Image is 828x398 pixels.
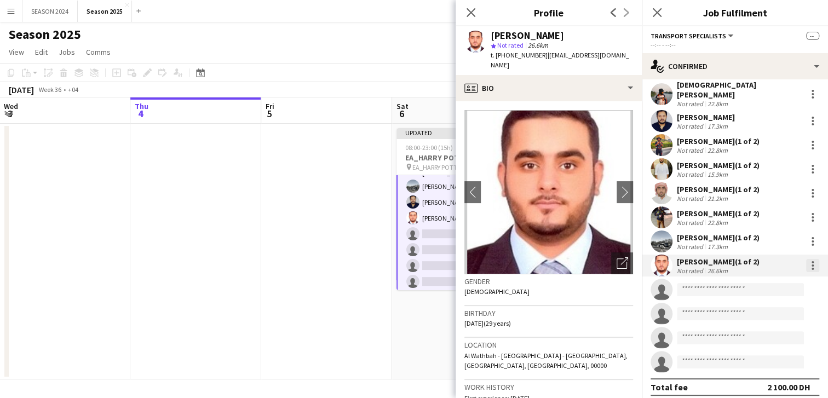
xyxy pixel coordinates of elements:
span: View [9,47,24,57]
div: 22.8km [705,146,730,154]
h3: Work history [464,382,633,392]
div: 26.6km [705,267,730,275]
span: Comms [86,47,111,57]
img: Crew avatar or photo [464,110,633,274]
div: Bio [456,75,642,101]
div: [DATE] [9,84,34,95]
h3: Job Fulfilment [642,5,828,20]
span: 5 [264,107,274,120]
div: [PERSON_NAME] (1 of 2) [677,160,760,170]
div: +04 [68,85,78,94]
div: Not rated [677,170,705,178]
app-job-card: Updated08:00-23:00 (15h)14/18EA_HARRY POTTER EA_HARRY POTTER3 Roles[PERSON_NAME][PERSON_NAME] [PE... [396,128,519,290]
span: Fri [266,101,274,111]
div: Not rated [677,100,705,108]
span: EA_HARRY POTTER [412,163,464,171]
span: [DEMOGRAPHIC_DATA] [464,287,530,296]
span: 26.6km [526,41,550,49]
span: 4 [133,107,148,120]
h3: Gender [464,276,633,286]
a: Jobs [54,45,79,59]
div: Total fee [651,382,688,393]
h3: Location [464,340,633,350]
div: 22.8km [705,218,730,227]
span: -- [806,32,819,40]
button: SEASON 2024 [22,1,78,22]
span: Edit [35,47,48,57]
span: Wed [4,101,18,111]
div: Not rated [677,218,705,227]
div: [PERSON_NAME] (1 of 2) [677,257,760,267]
span: Transport Specialists [651,32,726,40]
div: [DEMOGRAPHIC_DATA][PERSON_NAME] [677,80,802,100]
h3: EA_HARRY POTTER [396,153,519,163]
div: 21.2km [705,194,730,203]
span: Al Wathbah - [GEOGRAPHIC_DATA] - [GEOGRAPHIC_DATA], [GEOGRAPHIC_DATA], [GEOGRAPHIC_DATA], 00000 [464,351,628,370]
div: Not rated [677,146,705,154]
div: Not rated [677,194,705,203]
div: Confirmed [642,53,828,79]
div: 15.9km [705,170,730,178]
span: | [EMAIL_ADDRESS][DOMAIN_NAME] [491,51,629,69]
div: --:-- - --:-- [651,41,819,49]
a: View [4,45,28,59]
div: Not rated [677,243,705,251]
span: Week 36 [36,85,64,94]
h1: Season 2025 [9,26,81,43]
span: Sat [396,101,409,111]
app-card-role: [PERSON_NAME][PERSON_NAME] [PERSON_NAME][DEMOGRAPHIC_DATA][PERSON_NAME][PERSON_NAME][PERSON_NAME]... [396,73,519,293]
span: [DATE] (29 years) [464,319,511,327]
div: [PERSON_NAME] [491,31,564,41]
a: Edit [31,45,52,59]
div: [PERSON_NAME] (1 of 2) [677,184,760,194]
span: t. [PHONE_NUMBER] [491,51,548,59]
span: Not rated [497,41,524,49]
button: Season 2025 [78,1,132,22]
span: 3 [2,107,18,120]
div: 2 100.00 DH [767,382,810,393]
h3: Profile [456,5,642,20]
div: Not rated [677,267,705,275]
span: Jobs [59,47,75,57]
div: [PERSON_NAME] (1 of 2) [677,233,760,243]
a: Comms [82,45,115,59]
span: 6 [395,107,409,120]
div: [PERSON_NAME] [677,112,735,122]
span: Thu [135,101,148,111]
div: 17.3km [705,122,730,130]
div: 17.3km [705,243,730,251]
span: 08:00-23:00 (15h) [405,143,453,152]
div: [PERSON_NAME] (1 of 2) [677,209,760,218]
button: Transport Specialists [651,32,735,40]
div: Open photos pop-in [611,252,633,274]
div: [PERSON_NAME] (1 of 2) [677,136,760,146]
div: 22.8km [705,100,730,108]
div: Not rated [677,122,705,130]
h3: Birthday [464,308,633,318]
div: Updated [396,128,519,137]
